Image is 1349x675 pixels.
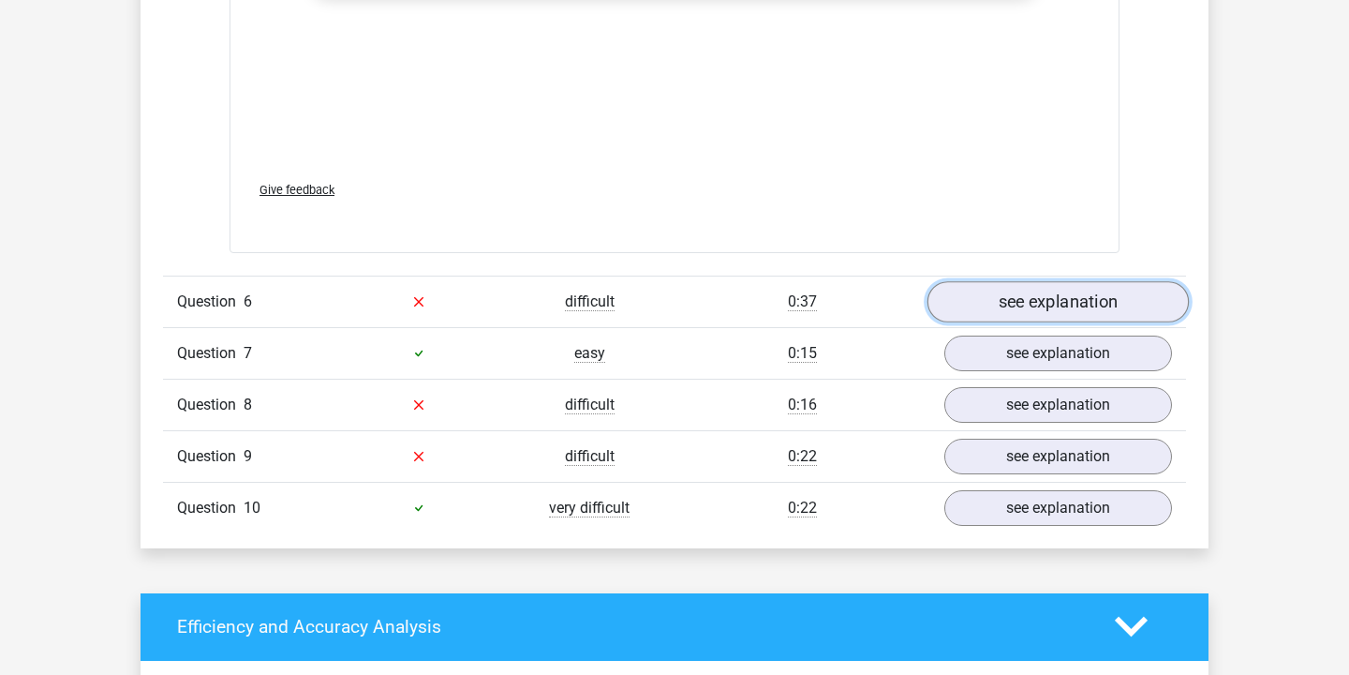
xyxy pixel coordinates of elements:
[788,447,817,466] span: 0:22
[177,342,244,365] span: Question
[259,183,334,197] span: Give feedback
[788,292,817,311] span: 0:37
[565,447,615,466] span: difficult
[177,497,244,519] span: Question
[565,396,615,414] span: difficult
[244,292,252,310] span: 6
[944,387,1172,423] a: see explanation
[944,439,1172,474] a: see explanation
[944,490,1172,526] a: see explanation
[944,336,1172,371] a: see explanation
[244,447,252,465] span: 9
[244,499,260,517] span: 10
[927,281,1189,322] a: see explanation
[788,344,817,363] span: 0:15
[565,292,615,311] span: difficult
[177,445,244,468] span: Question
[549,499,630,517] span: very difficult
[788,396,817,414] span: 0:16
[244,396,252,413] span: 8
[244,344,252,362] span: 7
[574,344,605,363] span: easy
[788,499,817,517] span: 0:22
[177,394,244,416] span: Question
[177,616,1087,637] h4: Efficiency and Accuracy Analysis
[177,291,244,313] span: Question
